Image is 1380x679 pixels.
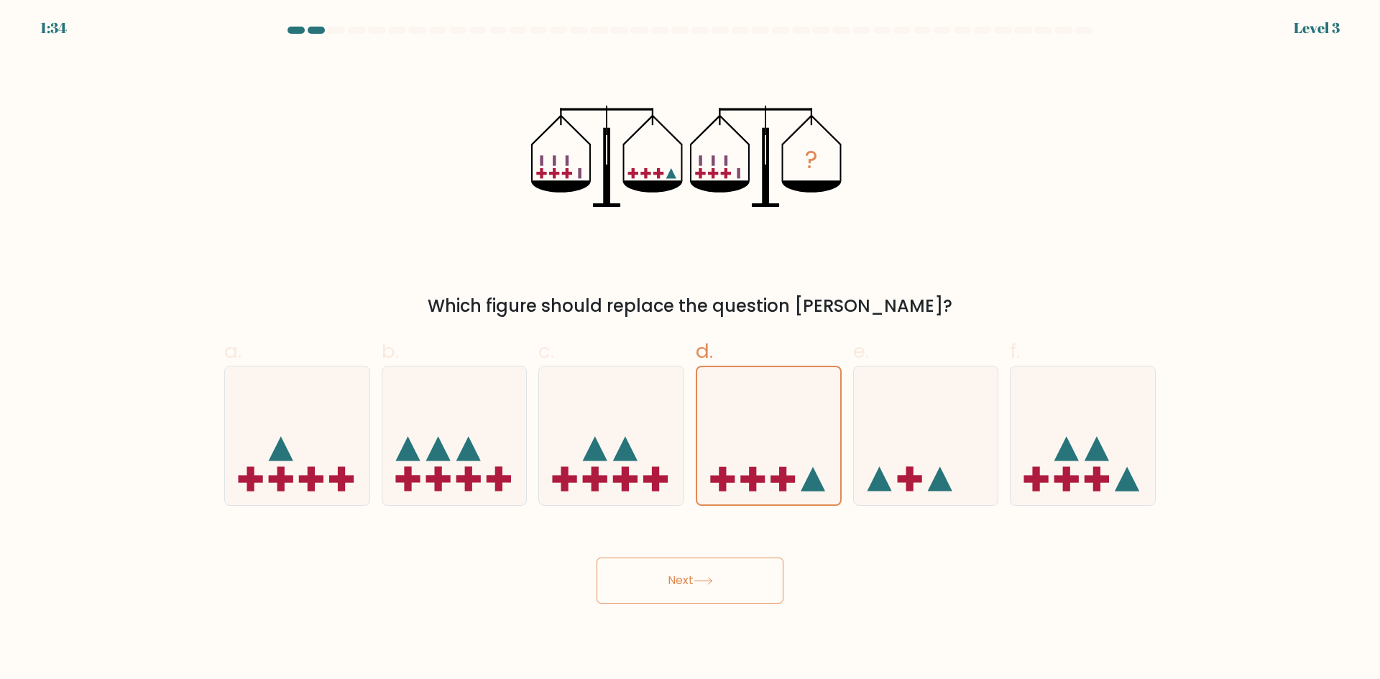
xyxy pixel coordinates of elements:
button: Next [597,558,783,604]
span: e. [853,337,869,365]
span: f. [1010,337,1020,365]
tspan: ? [805,143,818,177]
div: 1:34 [40,17,67,39]
div: Which figure should replace the question [PERSON_NAME]? [233,293,1147,319]
div: Level 3 [1294,17,1340,39]
span: d. [696,337,713,365]
span: c. [538,337,554,365]
span: b. [382,337,399,365]
span: a. [224,337,241,365]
